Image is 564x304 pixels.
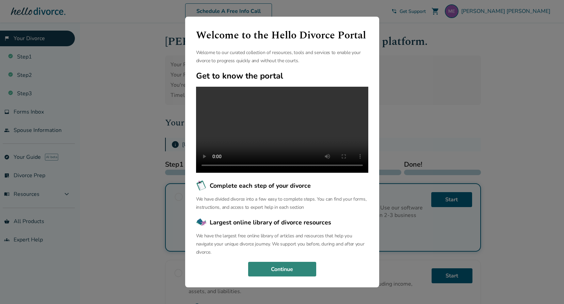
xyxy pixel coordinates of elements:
p: Welcome to our curated collection of resources, tools and services to enable your divorce to prog... [196,49,368,65]
p: We have divided divorce into a few easy to complete steps. You can find your forms, instructions,... [196,195,368,212]
h2: Get to know the portal [196,70,368,81]
span: Largest online library of divorce resources [210,218,331,227]
iframe: Chat Widget [530,271,564,304]
span: Complete each step of your divorce [210,181,311,190]
img: Largest online library of divorce resources [196,217,207,228]
img: Complete each step of your divorce [196,180,207,191]
h1: Welcome to the Hello Divorce Portal [196,28,368,43]
p: We have the largest free online library of articles and resources that help you navigate your uni... [196,232,368,256]
button: Continue [248,262,316,277]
